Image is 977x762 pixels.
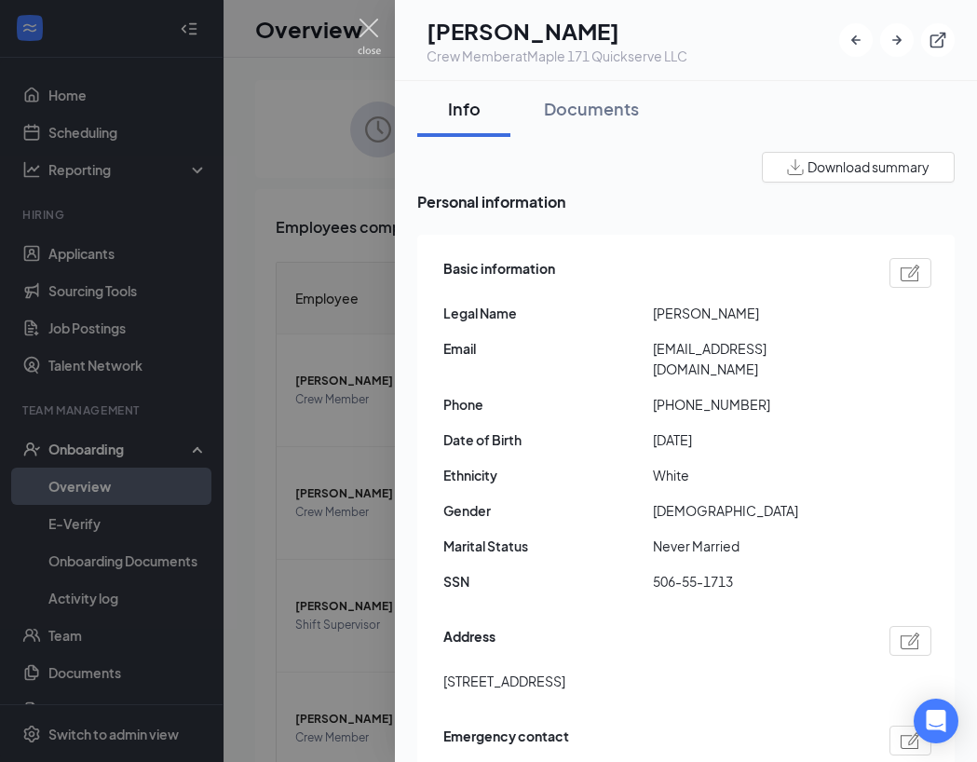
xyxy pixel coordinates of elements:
[762,152,955,183] button: Download summary
[929,31,947,49] svg: ExternalLink
[653,394,862,415] span: [PHONE_NUMBER]
[443,303,653,323] span: Legal Name
[653,571,862,592] span: 506-55-1713
[921,23,955,57] button: ExternalLink
[436,97,492,120] div: Info
[443,500,653,521] span: Gender
[443,671,565,691] span: [STREET_ADDRESS]
[653,536,862,556] span: Never Married
[443,338,653,359] span: Email
[839,23,873,57] button: ArrowLeftNew
[653,465,862,485] span: White
[653,429,862,450] span: [DATE]
[443,536,653,556] span: Marital Status
[653,338,862,379] span: [EMAIL_ADDRESS][DOMAIN_NAME]
[914,699,958,743] div: Open Intercom Messenger
[443,394,653,415] span: Phone
[427,47,687,65] div: Crew Member at Maple 171 Quickserve LLC
[544,97,639,120] div: Documents
[653,303,862,323] span: [PERSON_NAME]
[653,500,862,521] span: [DEMOGRAPHIC_DATA]
[427,15,687,47] h1: [PERSON_NAME]
[888,31,906,49] svg: ArrowRight
[880,23,914,57] button: ArrowRight
[443,429,653,450] span: Date of Birth
[443,626,495,656] span: Address
[847,31,865,49] svg: ArrowLeftNew
[443,571,653,592] span: SSN
[807,157,930,177] span: Download summary
[443,465,653,485] span: Ethnicity
[443,726,569,755] span: Emergency contact
[417,190,955,213] span: Personal information
[443,258,555,288] span: Basic information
